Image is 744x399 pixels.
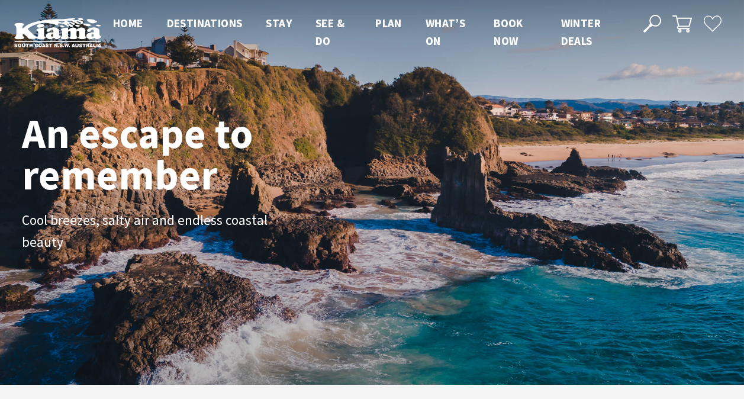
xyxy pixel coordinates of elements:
span: Winter Deals [561,16,601,48]
span: Stay [266,16,292,30]
span: Home [113,16,143,30]
h1: An escape to remember [22,112,347,195]
span: Book now [494,16,523,48]
span: What’s On [426,16,465,48]
span: See & Do [315,16,344,48]
p: Cool breezes, salty air and endless coastal beauty [22,210,288,253]
span: Plan [375,16,402,30]
span: Destinations [167,16,243,30]
nav: Main Menu [101,14,630,50]
img: Kiama Logo [14,17,101,47]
